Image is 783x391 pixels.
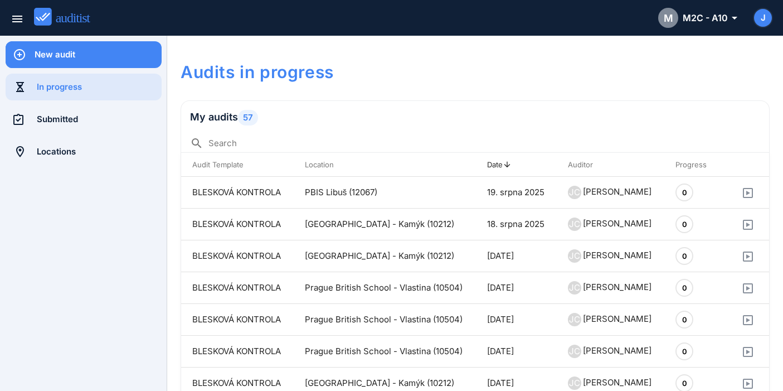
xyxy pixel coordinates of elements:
[557,153,664,177] th: Auditor: Not sorted. Activate to sort ascending.
[294,336,476,368] td: Prague British School - Vlastina (10504)
[181,272,294,304] td: BLESKOVÁ KONTROLA
[6,106,162,133] a: Submitted
[238,110,258,125] span: 57
[181,304,294,336] td: BLESKOVÁ KONTROLA
[11,12,24,26] i: menu
[569,345,580,358] span: JC
[682,247,687,265] div: 0
[753,8,773,28] button: J
[476,153,557,177] th: Date: Sorted descending. Activate to remove sorting.
[476,240,557,272] td: [DATE]
[181,336,294,368] td: BLESKOVÁ KONTROLA
[682,184,687,201] div: 0
[35,49,162,61] div: New audit
[682,311,687,329] div: 0
[583,345,651,356] span: [PERSON_NAME]
[294,240,476,272] td: [GEOGRAPHIC_DATA] - Kamýk (10212)
[583,218,651,229] span: [PERSON_NAME]
[190,110,760,125] h3: My audits
[583,282,651,292] span: [PERSON_NAME]
[569,250,580,262] span: JC
[569,313,580,326] span: JC
[181,60,770,84] h1: Audits in progress
[34,8,100,26] img: auditist_logo_new.svg
[6,74,162,100] a: In progress
[503,160,512,169] i: arrow_upward
[682,215,687,233] div: 0
[583,377,651,388] span: [PERSON_NAME]
[664,153,727,177] th: Progress: Not sorted. Activate to sort ascending.
[476,177,557,209] td: 19. srpna 2025
[569,186,580,199] span: JC
[583,313,651,324] span: [PERSON_NAME]
[294,177,476,209] td: PBIS Libuš (12067)
[569,282,580,294] span: JC
[476,209,557,240] td: 18. srpna 2025
[6,138,162,165] a: Locations
[664,11,673,26] span: M
[682,342,687,360] div: 0
[727,153,769,177] th: : Not sorted.
[294,272,476,304] td: Prague British School - Vlastina (10504)
[649,4,745,31] button: MM2C - A10
[294,153,476,177] th: Location: Not sorted. Activate to sort ascending.
[658,8,736,28] div: M2C - A10
[181,209,294,240] td: BLESKOVÁ KONTROLA
[37,146,162,158] div: Locations
[682,279,687,297] div: 0
[761,12,766,25] span: J
[294,209,476,240] td: [GEOGRAPHIC_DATA] - Kamýk (10212)
[583,250,651,260] span: [PERSON_NAME]
[37,113,162,125] div: Submitted
[476,304,557,336] td: [DATE]
[37,81,162,93] div: In progress
[728,11,736,25] i: arrow_drop_down_outlined
[181,240,294,272] td: BLESKOVÁ KONTROLA
[476,336,557,368] td: [DATE]
[583,186,651,197] span: [PERSON_NAME]
[181,177,294,209] td: BLESKOVÁ KONTROLA
[181,153,294,177] th: Audit Template: Not sorted. Activate to sort ascending.
[208,134,760,152] input: Search
[569,218,580,230] span: JC
[569,377,580,389] span: JC
[476,272,557,304] td: [DATE]
[294,304,476,336] td: Prague British School - Vlastina (10504)
[190,137,203,150] i: search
